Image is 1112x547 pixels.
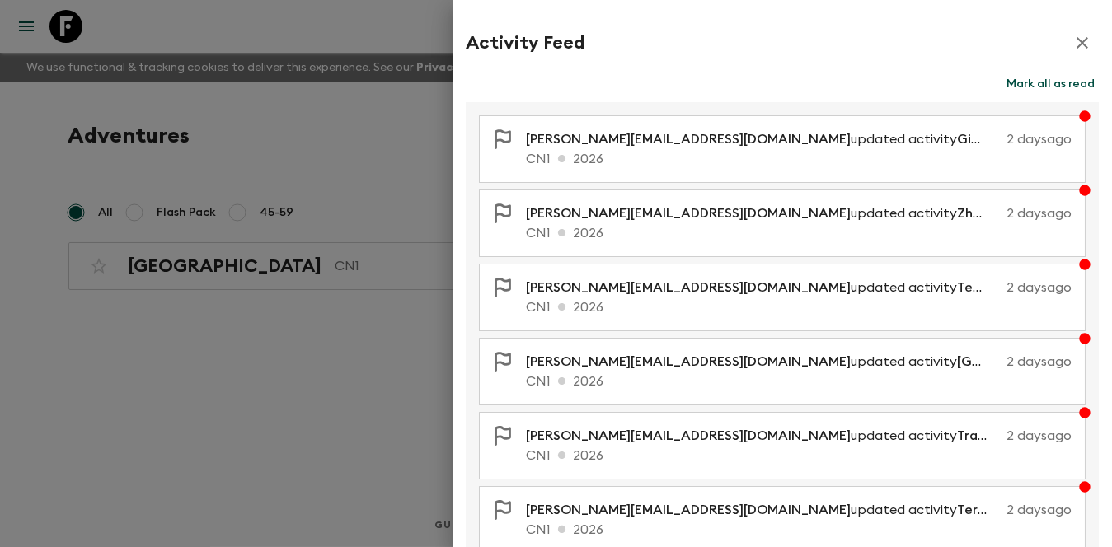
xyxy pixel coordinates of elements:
[526,207,851,220] span: [PERSON_NAME][EMAIL_ADDRESS][DOMAIN_NAME]
[526,129,1000,149] p: updated activity
[466,32,584,54] h2: Activity Feed
[957,355,1096,368] span: [GEOGRAPHIC_DATA]
[526,500,1000,520] p: updated activity
[526,446,1072,465] p: CN1 2026
[526,133,851,146] span: [PERSON_NAME][EMAIL_ADDRESS][DOMAIN_NAME]
[526,281,851,294] span: [PERSON_NAME][EMAIL_ADDRESS][DOMAIN_NAME]
[526,372,1072,391] p: CN1 2026
[526,203,1000,223] p: updated activity
[526,520,1072,540] p: CN1 2026
[526,278,1000,297] p: updated activity
[526,503,851,517] span: [PERSON_NAME][EMAIL_ADDRESS][DOMAIN_NAME]
[1006,278,1072,297] p: 2 days ago
[1006,129,1072,149] p: 2 days ago
[526,429,851,442] span: [PERSON_NAME][EMAIL_ADDRESS][DOMAIN_NAME]
[526,355,851,368] span: [PERSON_NAME][EMAIL_ADDRESS][DOMAIN_NAME]
[1006,426,1072,446] p: 2 days ago
[1006,500,1072,520] p: 2 days ago
[526,297,1072,317] p: CN1 2026
[526,352,1000,372] p: updated activity
[526,426,1000,446] p: updated activity
[526,223,1072,243] p: CN1 2026
[526,149,1072,169] p: CN1 2026
[1006,203,1072,223] p: 2 days ago
[1006,352,1072,372] p: 2 days ago
[1002,72,1099,96] button: Mark all as read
